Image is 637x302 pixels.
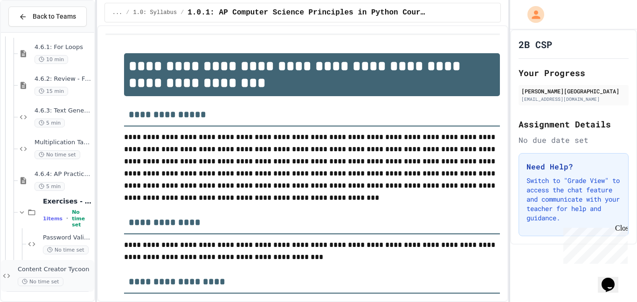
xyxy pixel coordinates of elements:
span: Back to Teams [33,12,76,21]
button: Back to Teams [8,7,87,27]
span: ... [112,9,123,16]
span: Exercises - For Loops [43,197,92,205]
iframe: chat widget [560,224,628,264]
h2: Assignment Details [519,118,629,131]
div: My Account [518,4,547,25]
span: Password Validator [43,234,92,242]
div: No due date set [519,134,629,146]
div: [PERSON_NAME][GEOGRAPHIC_DATA] [521,87,626,95]
span: Content Creator Tycoon [18,266,92,274]
span: 4.6.2: Review - For Loops [35,75,92,83]
span: No time set [43,246,89,254]
span: 1.0.1: AP Computer Science Principles in Python Course Syllabus [187,7,426,18]
span: No time set [18,277,63,286]
span: 4.6.3: Text Generator [35,107,92,115]
span: 1 items [43,216,62,222]
span: 5 min [35,182,65,191]
h2: Your Progress [519,66,629,79]
span: Multiplication Tables using loops [35,139,92,147]
span: 15 min [35,87,68,96]
div: [EMAIL_ADDRESS][DOMAIN_NAME] [521,96,626,103]
iframe: chat widget [598,265,628,293]
span: / [126,9,129,16]
span: 4.6.1: For Loops [35,43,92,51]
span: 4.6.4: AP Practice - For Loops [35,170,92,178]
span: No time set [72,209,92,228]
p: Switch to "Grade View" to access the chat feature and communicate with your teacher for help and ... [526,176,621,223]
span: No time set [35,150,80,159]
span: 5 min [35,119,65,127]
h1: 2B CSP [519,38,552,51]
span: 1.0: Syllabus [133,9,177,16]
div: Chat with us now!Close [4,4,64,59]
span: 10 min [35,55,68,64]
span: / [180,9,184,16]
span: • [66,215,68,222]
h3: Need Help? [526,161,621,172]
